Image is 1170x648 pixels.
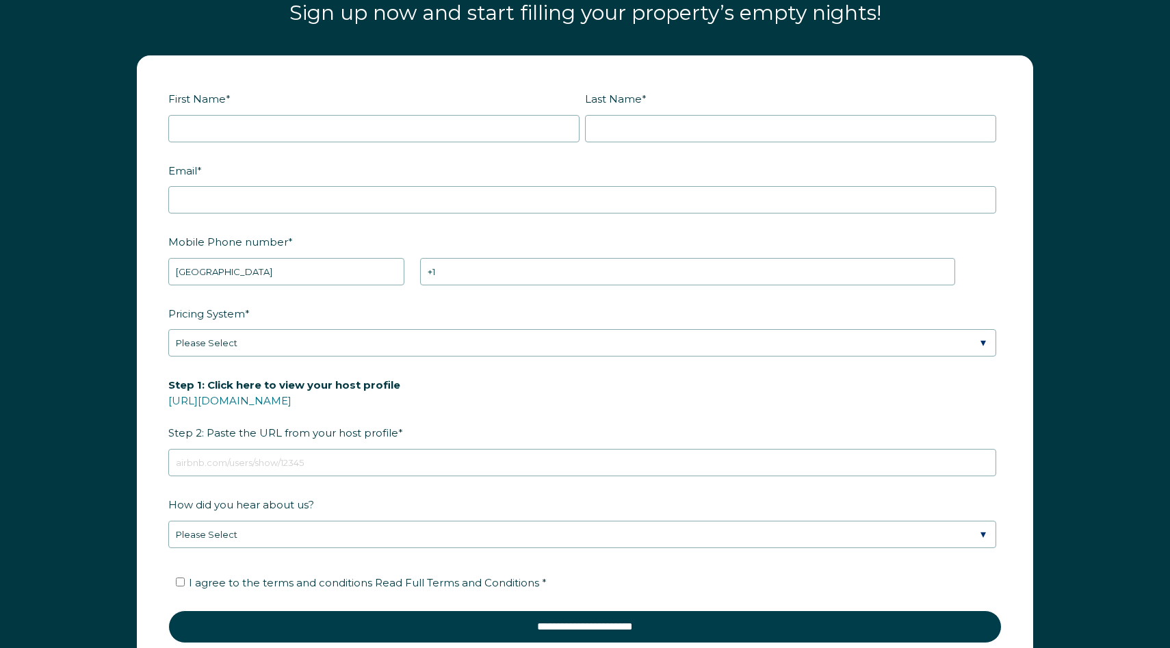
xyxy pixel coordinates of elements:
span: Email [168,160,197,181]
span: Step 2: Paste the URL from your host profile [168,374,400,443]
span: Last Name [585,88,642,109]
span: I agree to the terms and conditions [189,576,547,589]
span: Step 1: Click here to view your host profile [168,374,400,396]
a: [URL][DOMAIN_NAME] [168,394,291,407]
span: First Name [168,88,226,109]
span: Pricing System [168,303,245,324]
a: Read Full Terms and Conditions [372,576,542,589]
span: Read Full Terms and Conditions [375,576,539,589]
input: airbnb.com/users/show/12345 [168,449,996,476]
span: How did you hear about us? [168,494,314,515]
span: Mobile Phone number [168,231,288,252]
input: I agree to the terms and conditions Read Full Terms and Conditions * [176,578,185,586]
